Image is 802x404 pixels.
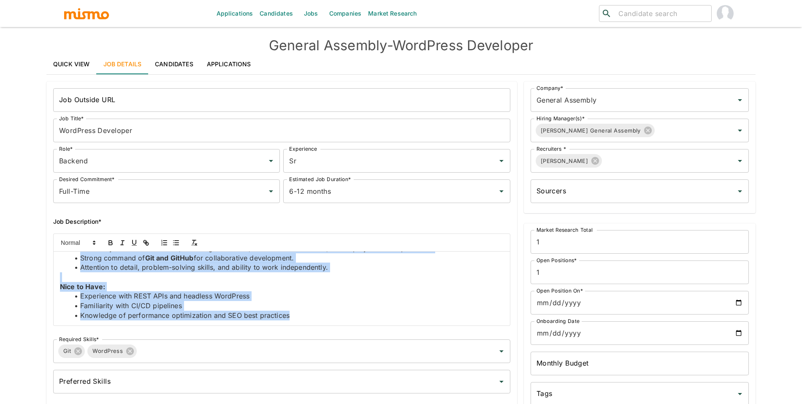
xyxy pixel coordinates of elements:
[70,311,504,320] li: Knowledge of performance optimization and SEO best practices
[615,8,708,19] input: Candidate search
[46,37,756,54] h4: General Assembly - WordPress Developer
[148,54,200,74] a: Candidates
[536,226,593,233] label: Market Research Total
[717,5,734,22] img: Maria Lujan Ciommo
[734,388,746,400] button: Open
[59,115,84,122] label: Job Title*
[59,176,115,183] label: Desired Commitment*
[734,155,746,167] button: Open
[536,126,646,136] span: [PERSON_NAME] General Assembly
[536,156,593,166] span: [PERSON_NAME]
[289,176,351,183] label: Estimated Job Duration*
[536,124,655,137] div: [PERSON_NAME] General Assembly
[70,291,504,301] li: Experience with REST APIs and headless WordPress
[46,54,97,74] a: Quick View
[734,185,746,197] button: Open
[536,145,566,152] label: Recruiters *
[59,336,99,343] label: Required Skills*
[536,317,580,325] label: Onboarding Date
[496,185,507,197] button: Open
[734,94,746,106] button: Open
[536,257,577,264] label: Open Positions*
[536,154,602,168] div: [PERSON_NAME]
[70,301,504,311] li: Familiarity with CI/CD pipelines
[59,145,73,152] label: Role*
[536,115,585,122] label: Hiring Manager(s)*
[60,282,105,291] strong: Nice to Have:
[536,287,583,294] label: Open Position On*
[200,54,258,74] a: Applications
[496,345,507,357] button: Open
[496,155,507,167] button: Open
[63,7,110,20] img: logo
[53,217,510,227] h6: Job Description*
[496,376,507,388] button: Open
[145,254,194,262] strong: Git and GitHub
[734,125,746,136] button: Open
[70,263,504,272] li: Attention to detail, problem-solving skills, and ability to work independently.
[289,145,317,152] label: Experience
[58,344,85,358] div: Git
[58,346,76,356] span: Git
[536,84,563,92] label: Company*
[70,253,504,263] li: Strong command of for collaborative development.
[97,54,149,74] a: Job Details
[129,244,179,252] strong: Pantheon PaaS
[87,346,128,356] span: WordPress
[265,185,277,197] button: Open
[265,155,277,167] button: Open
[87,344,137,358] div: WordPress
